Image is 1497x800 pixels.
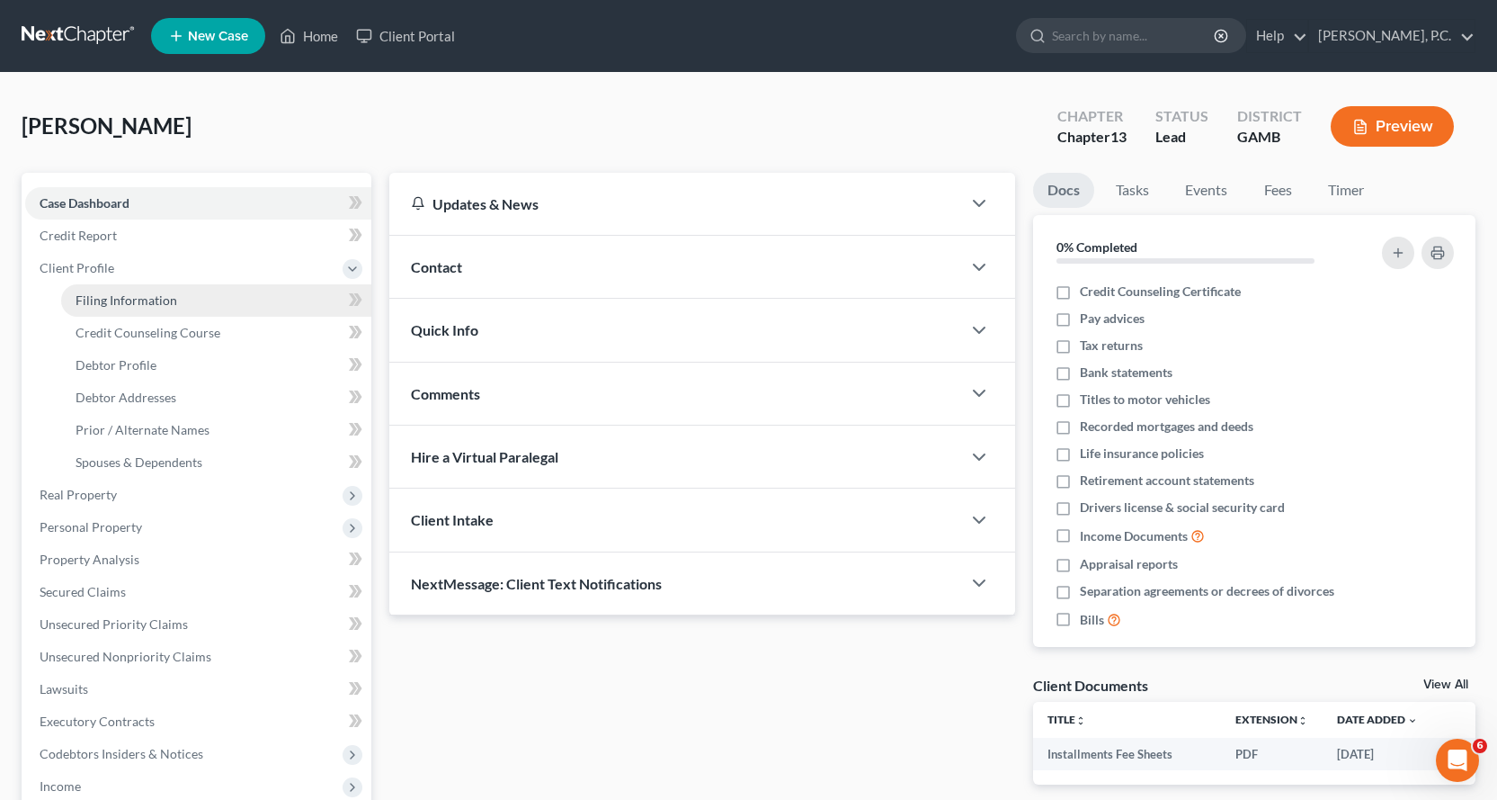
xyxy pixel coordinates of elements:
span: Client Profile [40,260,114,275]
div: Chapter [1057,106,1127,127]
span: 6 [1473,739,1487,753]
span: Life insurance policies [1080,445,1204,463]
i: unfold_more [1297,715,1308,726]
span: Unsecured Priority Claims [40,616,188,632]
span: [PERSON_NAME] [22,112,192,139]
span: Credit Report [40,228,117,243]
a: Home [271,20,347,52]
a: Debtor Addresses [61,382,371,414]
a: Timer [1314,173,1378,208]
a: Fees [1249,173,1306,208]
span: Client Intake [411,511,494,528]
span: Codebtors Insiders & Notices [40,746,203,761]
span: Titles to motor vehicles [1080,391,1210,409]
span: Lawsuits [40,681,88,697]
input: Search by name... [1052,19,1216,52]
span: Spouses & Dependents [76,454,202,470]
span: Contact [411,258,462,275]
a: Credit Report [25,220,371,252]
span: Property Analysis [40,552,139,567]
a: View All [1423,679,1468,691]
span: Filing Information [76,292,177,308]
span: Case Dashboard [40,195,129,211]
span: Unsecured Nonpriority Claims [40,649,211,664]
a: Client Portal [347,20,464,52]
a: Property Analysis [25,544,371,576]
span: Recorded mortgages and deeds [1080,418,1253,436]
div: Updates & News [411,194,940,213]
span: Executory Contracts [40,714,155,729]
a: Executory Contracts [25,706,371,738]
i: expand_more [1407,715,1418,726]
a: Unsecured Priority Claims [25,608,371,641]
a: Debtor Profile [61,349,371,382]
span: Credit Counseling Certificate [1080,283,1241,301]
span: Real Property [40,487,117,502]
a: Docs [1033,173,1094,208]
a: Events [1171,173,1242,208]
span: Debtor Addresses [76,390,176,405]
span: New Case [188,30,248,43]
span: Hire a Virtual Paralegal [411,448,558,465]
span: Retirement account statements [1080,472,1254,490]
td: PDF [1221,738,1323,770]
span: Bills [1080,611,1104,629]
span: Debtor Profile [76,357,156,373]
a: Date Added expand_more [1337,713,1418,726]
a: [PERSON_NAME], P.C. [1309,20,1475,52]
span: NextMessage: Client Text Notifications [411,575,662,592]
a: Prior / Alternate Names [61,414,371,446]
span: Pay advices [1080,310,1145,328]
div: Lead [1155,127,1208,148]
span: Income [40,778,81,794]
span: Separation agreements or decrees of divorces [1080,582,1334,600]
span: Tax returns [1080,337,1143,355]
div: Status [1155,106,1208,127]
a: Titleunfold_more [1047,713,1086,726]
a: Unsecured Nonpriority Claims [25,641,371,673]
a: Help [1247,20,1307,52]
i: unfold_more [1075,715,1086,726]
span: Appraisal reports [1080,555,1178,573]
strong: 0% Completed [1056,239,1137,255]
button: Preview [1331,106,1454,147]
span: Secured Claims [40,584,126,599]
iframe: Intercom live chat [1436,739,1479,782]
a: Case Dashboard [25,187,371,220]
a: Extensionunfold_more [1235,713,1308,726]
a: Credit Counseling Course [61,317,371,349]
td: [DATE] [1323,738,1432,770]
div: GAMB [1237,127,1302,148]
span: Credit Counseling Course [76,325,220,340]
a: Lawsuits [25,673,371,706]
span: Quick Info [411,321,478,338]
span: Comments [411,385,480,402]
a: Secured Claims [25,576,371,608]
span: Drivers license & social security card [1080,499,1285,517]
a: Spouses & Dependents [61,446,371,479]
div: District [1237,106,1302,127]
span: Personal Property [40,519,142,535]
a: Filing Information [61,284,371,317]
span: Bank statements [1080,364,1172,382]
div: Client Documents [1033,676,1148,695]
td: Installments Fee Sheets [1033,738,1221,770]
span: Prior / Alternate Names [76,422,209,437]
a: Tasks [1101,173,1163,208]
span: 13 [1110,128,1127,145]
span: Income Documents [1080,527,1188,545]
div: Chapter [1057,127,1127,148]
